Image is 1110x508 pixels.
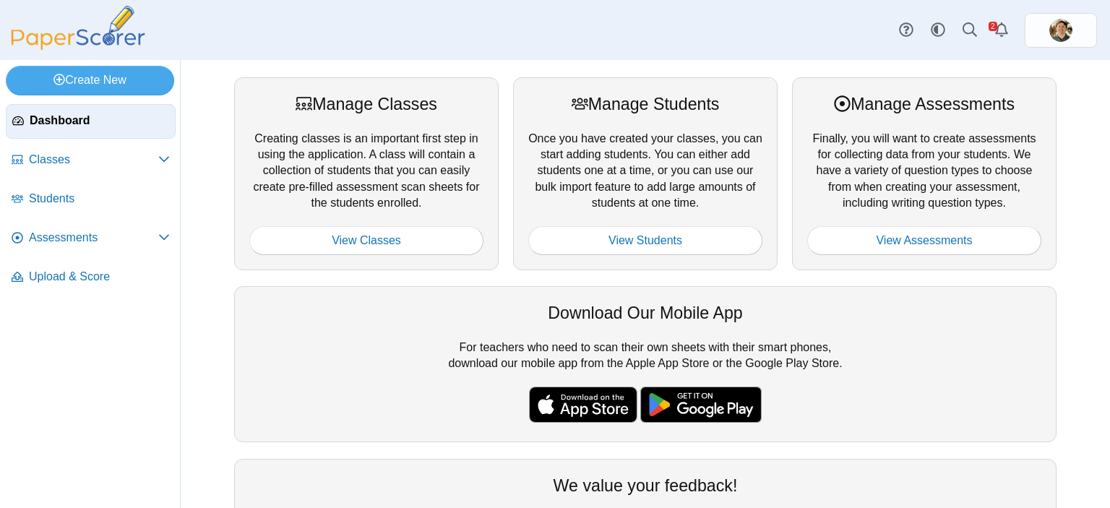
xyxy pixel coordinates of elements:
div: Manage Classes [249,92,483,116]
span: Classes [29,152,158,168]
img: google-play-badge.png [640,387,762,423]
a: Dashboard [6,104,176,139]
div: Download Our Mobile App [249,301,1041,324]
div: For teachers who need to scan their own sheets with their smart phones, download our mobile app f... [234,286,1057,442]
img: ps.sHInGLeV98SUTXet [1049,19,1072,42]
div: Manage Students [528,92,762,116]
span: Students [29,191,170,207]
a: View Assessments [807,226,1041,255]
div: Manage Assessments [807,92,1041,116]
img: PaperScorer [6,6,150,50]
a: Upload & Score [6,260,176,295]
span: Assessments [29,230,158,246]
span: Upload & Score [29,269,170,285]
a: View Classes [249,226,483,255]
a: ps.sHInGLeV98SUTXet [1025,13,1097,48]
div: Finally, you will want to create assessments for collecting data from your students. We have a va... [792,77,1057,270]
div: Once you have created your classes, you can start adding students. You can either add students on... [513,77,778,270]
a: Alerts [986,14,1017,46]
a: Classes [6,143,176,178]
a: Assessments [6,221,176,256]
a: View Students [528,226,762,255]
span: Michael Wright [1049,19,1072,42]
div: We value your feedback! [249,474,1041,497]
img: apple-store-badge.svg [529,387,637,423]
a: Students [6,182,176,217]
span: Dashboard [30,113,169,129]
a: PaperScorer [6,40,150,52]
div: Creating classes is an important first step in using the application. A class will contain a coll... [234,77,499,270]
a: Create New [6,66,174,95]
